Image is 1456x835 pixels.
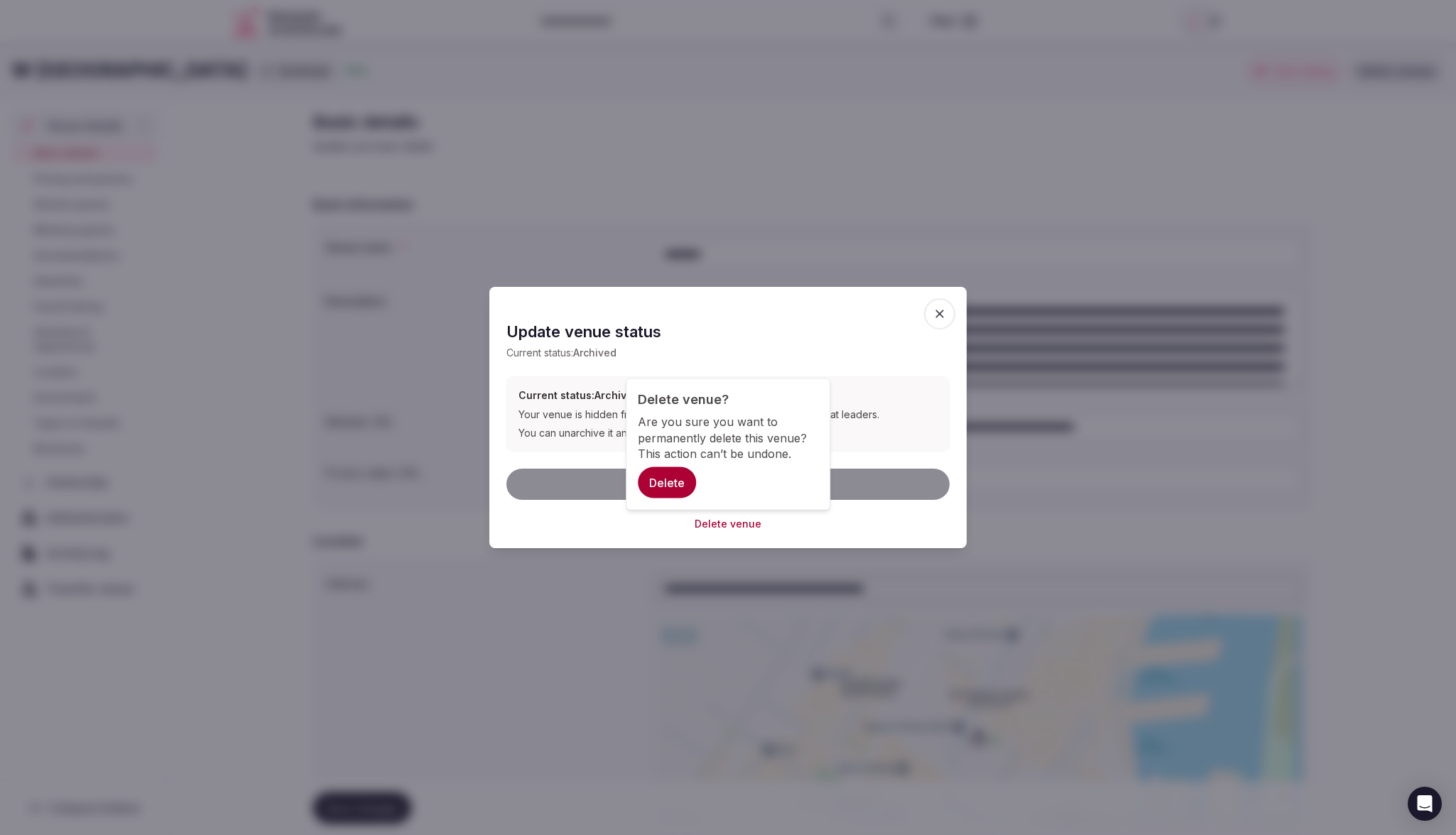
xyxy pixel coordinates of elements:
h2: Update venue status [506,321,950,343]
div: You can unarchive it anytime to make it visible again. [518,427,938,440]
div: Your venue is hidden from the public and no longer visible to retreat leaders. [518,408,938,421]
span: Archived [573,346,616,359]
button: Delete venue [695,517,761,531]
div: Are you sure you want to permanently delete this venue? This action can’t be undone. [638,414,818,462]
div: Delete venue? [638,391,818,408]
p: Current status: [506,346,950,360]
button: Delete [638,467,696,498]
h3: Current status: Archived [518,388,938,403]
